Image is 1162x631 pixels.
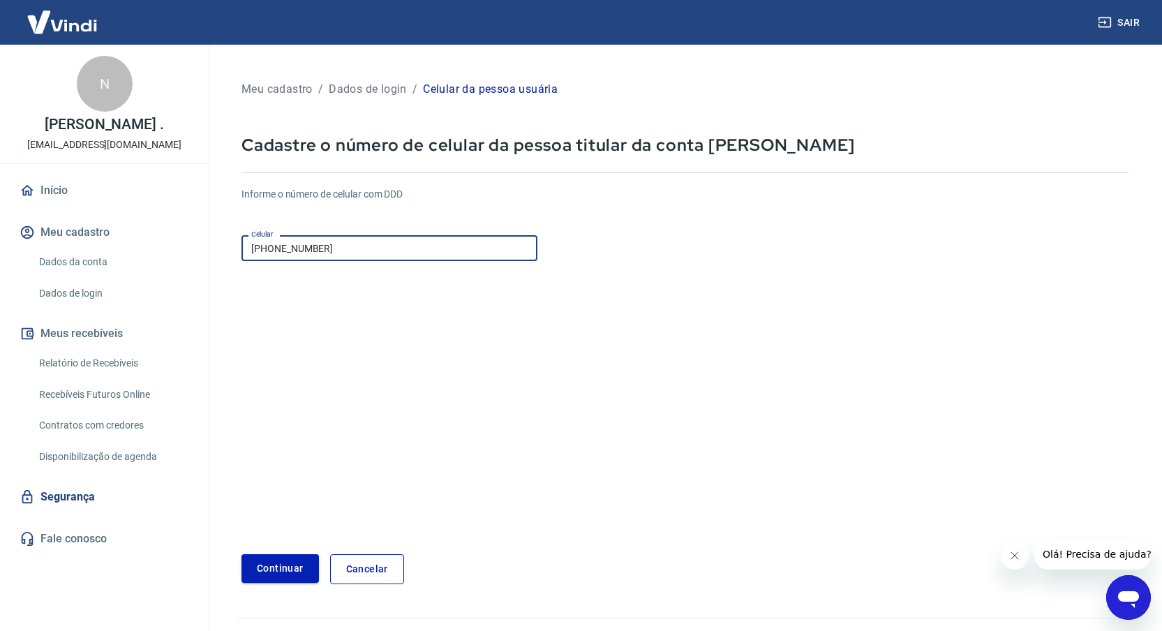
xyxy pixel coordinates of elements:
[251,229,274,239] label: Celular
[329,81,407,98] p: Dados de login
[33,443,192,471] a: Disponibilização de agenda
[17,524,192,554] a: Fale conosco
[33,279,192,308] a: Dados de login
[45,117,164,132] p: [PERSON_NAME] .
[27,138,181,152] p: [EMAIL_ADDRESS][DOMAIN_NAME]
[33,411,192,440] a: Contratos com credores
[33,349,192,378] a: Relatório de Recebíveis
[241,81,313,98] p: Meu cadastro
[17,318,192,349] button: Meus recebíveis
[1034,539,1151,570] iframe: Mensagem da empresa
[412,81,417,98] p: /
[241,134,1129,156] p: Cadastre o número de celular da pessoa titular da conta [PERSON_NAME]
[241,554,319,583] button: Continuar
[17,482,192,512] a: Segurança
[318,81,323,98] p: /
[8,10,117,21] span: Olá! Precisa de ajuda?
[1106,575,1151,620] iframe: Botão para abrir a janela de mensagens
[77,56,133,112] div: N
[1001,542,1029,570] iframe: Fechar mensagem
[423,81,558,98] p: Celular da pessoa usuária
[33,248,192,276] a: Dados da conta
[330,554,404,584] a: Cancelar
[1095,10,1145,36] button: Sair
[17,175,192,206] a: Início
[17,1,107,43] img: Vindi
[241,187,1129,202] h6: Informe o número de celular com DDD
[33,380,192,409] a: Recebíveis Futuros Online
[17,217,192,248] button: Meu cadastro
